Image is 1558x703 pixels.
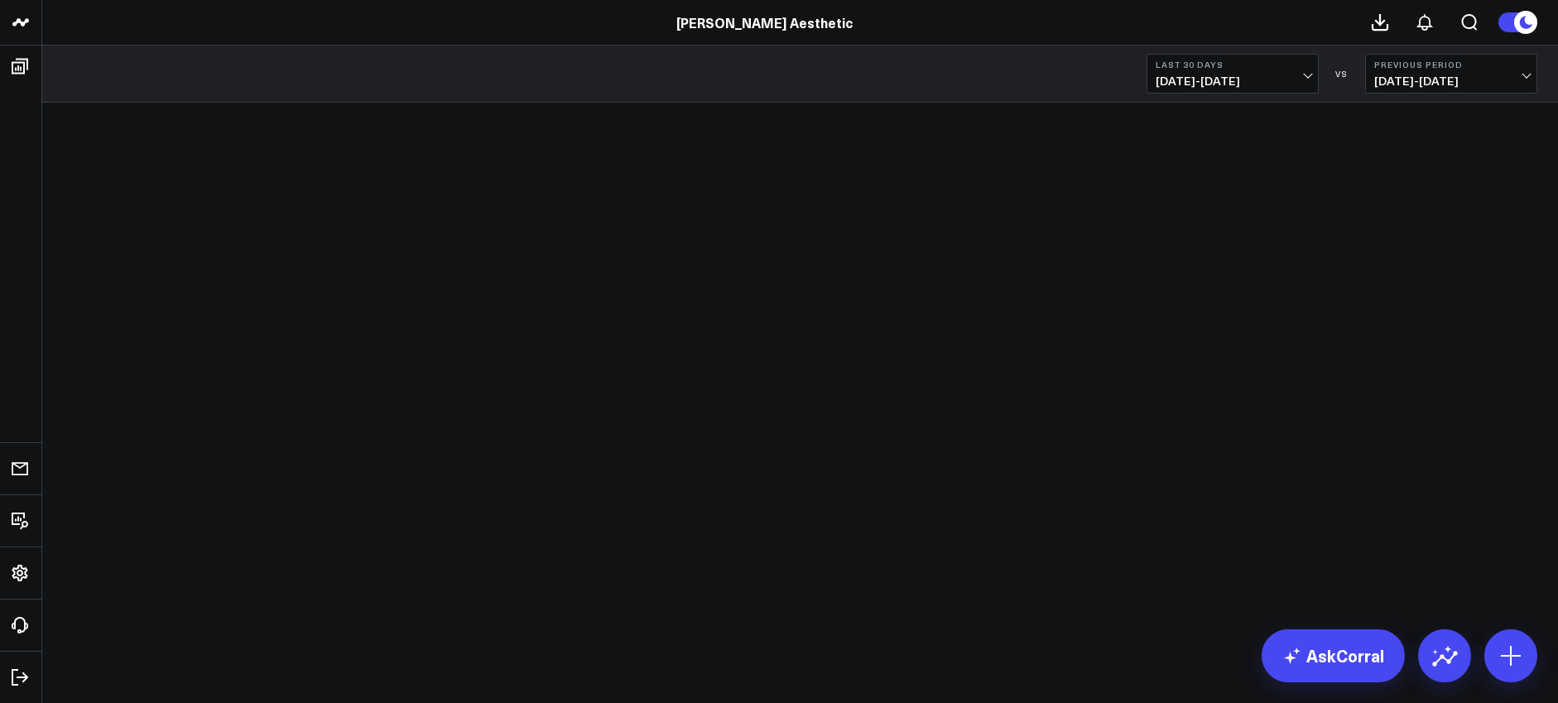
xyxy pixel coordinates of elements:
a: Log Out [5,662,36,692]
button: Last 30 Days[DATE]-[DATE] [1147,54,1319,94]
b: Previous Period [1374,60,1528,70]
a: AskCorral [1262,629,1405,682]
div: VS [1327,69,1357,79]
span: [DATE] - [DATE] [1374,75,1528,88]
b: Last 30 Days [1156,60,1310,70]
span: [DATE] - [DATE] [1156,75,1310,88]
button: Previous Period[DATE]-[DATE] [1365,54,1537,94]
a: [PERSON_NAME] Aesthetic [676,13,853,31]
